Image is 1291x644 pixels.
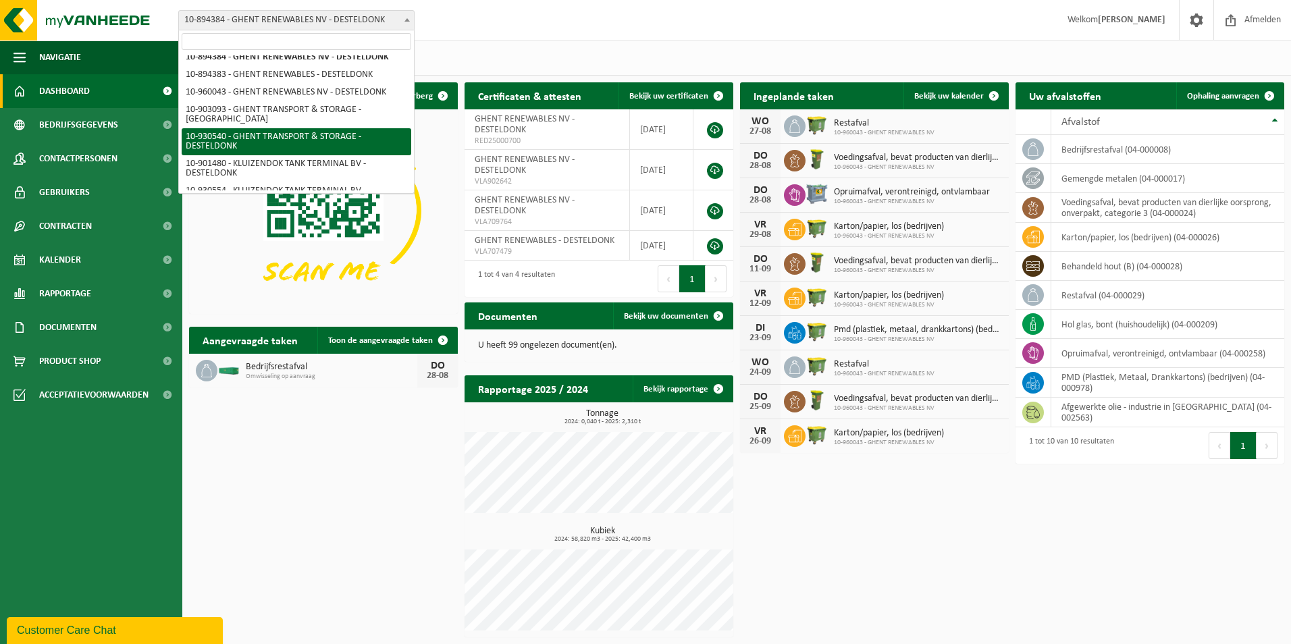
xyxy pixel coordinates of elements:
span: Karton/papier, los (bedrijven) [834,290,944,301]
div: 12-09 [747,299,774,308]
span: 10-960043 - GHENT RENEWABLES NV [834,267,1002,275]
h2: Uw afvalstoffen [1016,82,1115,109]
div: 26-09 [747,437,774,446]
div: VR [747,288,774,299]
span: 10-894384 - GHENT RENEWABLES NV - DESTELDONK [178,10,415,30]
span: 10-960043 - GHENT RENEWABLES NV [834,404,1002,412]
span: 10-960043 - GHENT RENEWABLES NV [834,198,990,206]
strong: [PERSON_NAME] [1098,15,1165,25]
span: Product Shop [39,344,101,378]
li: 10-930554 - KLUIZENDOK TANK TERMINAL BV - [GEOGRAPHIC_DATA] [182,182,411,209]
img: Download de VHEPlus App [189,109,458,311]
span: VLA902642 [475,176,619,187]
span: 10-960043 - GHENT RENEWABLES NV [834,370,934,378]
button: 1 [679,265,706,292]
span: Afvalstof [1061,117,1100,128]
img: WB-1100-HPE-GN-50 [806,423,828,446]
img: WB-1100-HPE-GN-51 [806,113,828,136]
div: DO [424,360,451,371]
span: Bekijk uw certificaten [629,92,708,101]
div: 28-08 [747,161,774,171]
h2: Rapportage 2025 / 2024 [465,375,602,402]
span: VLA709764 [475,217,619,227]
div: 27-08 [747,127,774,136]
h3: Tonnage [471,409,733,425]
td: behandeld hout (B) (04-000028) [1051,252,1284,281]
img: WB-1100-HPE-GN-51 [806,320,828,343]
span: GHENT RENEWABLES NV - DESTELDONK [475,155,575,176]
span: Pmd (plastiek, metaal, drankkartons) (bedrijven) [834,325,1002,336]
td: restafval (04-000029) [1051,281,1284,310]
span: Acceptatievoorwaarden [39,378,149,412]
li: 10-930540 - GHENT TRANSPORT & STORAGE - DESTELDONK [182,128,411,155]
td: [DATE] [630,190,693,231]
span: Rapportage [39,277,91,311]
a: Bekijk uw kalender [903,82,1007,109]
span: Contactpersonen [39,142,117,176]
span: 10-960043 - GHENT RENEWABLES NV [834,301,944,309]
span: Documenten [39,311,97,344]
div: 28-08 [747,196,774,205]
span: RED25000700 [475,136,619,146]
span: Bedrijfsgegevens [39,108,118,142]
h3: Kubiek [471,527,733,543]
img: WB-1100-HPE-GN-50 [806,217,828,240]
div: DO [747,254,774,265]
span: 10-894384 - GHENT RENEWABLES NV - DESTELDONK [179,11,414,30]
h2: Documenten [465,302,551,329]
span: Gebruikers [39,176,90,209]
span: GHENT RENEWABLES NV - DESTELDONK [475,114,575,135]
span: GHENT RENEWABLES NV - DESTELDONK [475,195,575,216]
button: Next [706,265,727,292]
img: WB-1100-HPE-GN-51 [806,354,828,377]
a: Bekijk rapportage [633,375,732,402]
span: Bedrijfsrestafval [246,362,417,373]
button: Previous [658,265,679,292]
td: [DATE] [630,109,693,150]
div: 23-09 [747,333,774,343]
li: 10-903093 - GHENT TRANSPORT & STORAGE - [GEOGRAPHIC_DATA] [182,101,411,128]
div: DO [747,392,774,402]
div: WO [747,116,774,127]
span: Karton/papier, los (bedrijven) [834,221,944,232]
td: [DATE] [630,150,693,190]
td: opruimafval, verontreinigd, ontvlambaar (04-000258) [1051,339,1284,368]
button: Previous [1209,432,1230,459]
td: afgewerkte olie - industrie in [GEOGRAPHIC_DATA] (04-002563) [1051,398,1284,427]
div: VR [747,219,774,230]
a: Toon de aangevraagde taken [317,327,456,354]
span: GHENT RENEWABLES - DESTELDONK [475,236,614,246]
h2: Aangevraagde taken [189,327,311,353]
span: 2024: 0,040 t - 2025: 2,310 t [471,419,733,425]
div: 1 tot 10 van 10 resultaten [1022,431,1114,460]
span: Navigatie [39,41,81,74]
span: 10-960043 - GHENT RENEWABLES NV [834,129,934,137]
span: Dashboard [39,74,90,108]
div: 24-09 [747,368,774,377]
button: 1 [1230,432,1257,459]
div: 28-08 [424,371,451,381]
td: PMD (Plastiek, Metaal, Drankkartons) (bedrijven) (04-000978) [1051,368,1284,398]
div: VR [747,426,774,437]
div: DO [747,185,774,196]
span: 10-960043 - GHENT RENEWABLES NV [834,439,944,447]
span: Ophaling aanvragen [1187,92,1259,101]
img: WB-0060-HPE-GN-51 [806,148,828,171]
td: bedrijfsrestafval (04-000008) [1051,135,1284,164]
h2: Ingeplande taken [740,82,847,109]
span: Voedingsafval, bevat producten van dierlijke oorsprong, onverpakt, categorie 3 [834,256,1002,267]
img: HK-XC-20-GN-00 [217,363,240,375]
p: U heeft 99 ongelezen document(en). [478,341,720,350]
span: 2024: 58,820 m3 - 2025: 42,400 m3 [471,536,733,543]
span: Opruimafval, verontreinigd, ontvlambaar [834,187,990,198]
h2: Certificaten & attesten [465,82,595,109]
li: 10-960043 - GHENT RENEWABLES NV - DESTELDONK [182,84,411,101]
span: 10-960043 - GHENT RENEWABLES NV [834,163,1002,171]
span: Restafval [834,118,934,129]
span: Verberg [403,92,433,101]
span: Restafval [834,359,934,370]
span: VLA707479 [475,246,619,257]
img: WB-1100-HPE-GN-50 [806,286,828,308]
td: gemengde metalen (04-000017) [1051,164,1284,193]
